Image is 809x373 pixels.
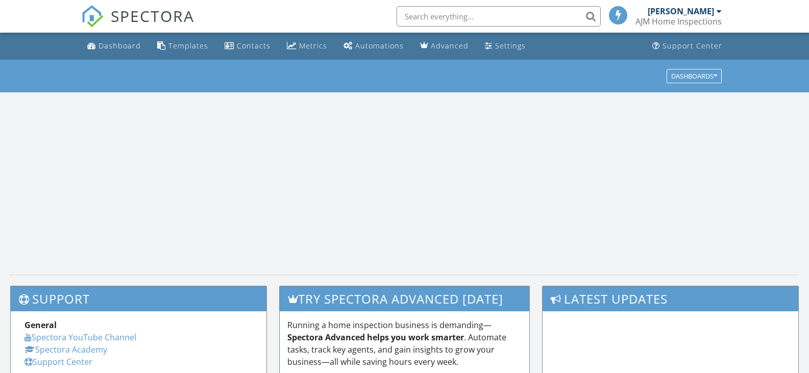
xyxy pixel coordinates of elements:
[481,37,530,56] a: Settings
[543,286,798,311] h3: Latest Updates
[416,37,473,56] a: Advanced
[24,356,92,367] a: Support Center
[663,41,722,51] div: Support Center
[495,41,526,51] div: Settings
[287,319,522,368] p: Running a home inspection business is demanding— . Automate tasks, track key agents, and gain ins...
[667,69,722,83] button: Dashboards
[81,5,104,28] img: The Best Home Inspection Software - Spectora
[287,332,464,343] strong: Spectora Advanced helps you work smarter
[81,14,194,35] a: SPECTORA
[111,5,194,27] span: SPECTORA
[280,286,529,311] h3: Try spectora advanced [DATE]
[99,41,141,51] div: Dashboard
[339,37,408,56] a: Automations (Basic)
[237,41,271,51] div: Contacts
[11,286,266,311] h3: Support
[671,72,717,80] div: Dashboards
[24,332,136,343] a: Spectora YouTube Channel
[299,41,327,51] div: Metrics
[648,37,726,56] a: Support Center
[431,41,469,51] div: Advanced
[153,37,212,56] a: Templates
[220,37,275,56] a: Contacts
[24,319,57,331] strong: General
[635,16,722,27] div: AJM Home Inspections
[648,6,714,16] div: [PERSON_NAME]
[83,37,145,56] a: Dashboard
[283,37,331,56] a: Metrics
[168,41,208,51] div: Templates
[24,344,107,355] a: Spectora Academy
[355,41,404,51] div: Automations
[397,6,601,27] input: Search everything...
